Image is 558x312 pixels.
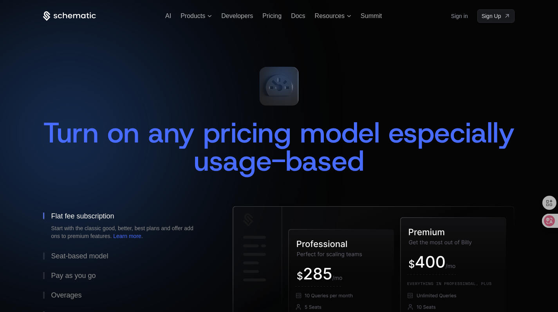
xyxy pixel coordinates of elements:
div: Overages [51,292,81,299]
span: Turn on any pricing model especially usage-based [43,114,523,180]
a: Docs [291,13,305,19]
a: Sign in [451,10,468,22]
g: 285 [304,268,332,280]
a: [object Object] [477,9,515,23]
a: AI [165,13,171,19]
span: Sign Up [482,12,501,20]
div: Flat fee subscription [51,213,114,220]
a: Summit [361,13,382,19]
div: Start with the classic good, better, best plans and offer add ons to premium features. . [51,224,200,240]
div: Seat-based model [51,252,108,260]
a: Developers [221,13,253,19]
button: Overages [43,285,208,305]
button: Flat fee subscriptionStart with the classic good, better, best plans and offer add ons to premium... [43,206,208,246]
g: 400 [416,256,445,268]
a: Pricing [262,13,282,19]
div: Pay as you go [51,272,96,279]
button: Pay as you go [43,266,208,285]
a: Learn more [113,233,141,239]
span: Resources [315,13,345,20]
button: Seat-based model [43,246,208,266]
span: Products [181,13,205,20]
